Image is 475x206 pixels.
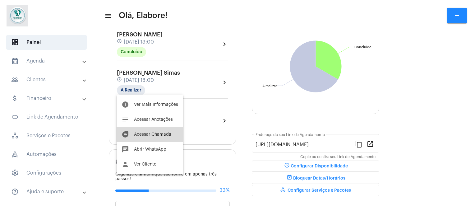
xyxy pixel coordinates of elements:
[122,131,129,138] mat-icon: duo
[134,147,166,152] span: Abrir WhatsApp
[134,162,156,166] span: Ver Cliente
[122,116,129,123] mat-icon: notes
[134,102,178,107] span: Ver Mais Informações
[122,146,129,153] mat-icon: chat
[122,101,129,108] mat-icon: info
[122,161,129,168] mat-icon: person
[134,117,173,122] span: Acessar Anotações
[134,132,171,137] span: Acessar Chamada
